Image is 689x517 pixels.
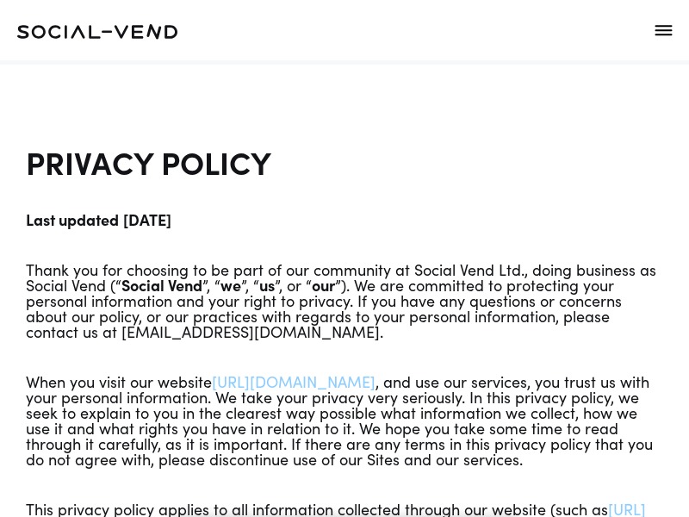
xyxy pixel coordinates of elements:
[121,274,202,296] strong: Social Vend
[26,209,119,230] strong: Last updated
[26,140,271,184] strong: PRIVACY POLICY
[123,209,171,230] strong: [DATE]
[259,274,275,296] strong: us
[312,274,335,296] strong: our
[26,262,663,339] p: Thank you for choosing to be part of our community at Social Vend Ltd., doing business as Social ...
[26,374,663,467] p: When you visit our website , and use our services, you trust us with your personal information. W...
[220,274,241,296] strong: we
[212,371,376,392] a: [URL][DOMAIN_NAME]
